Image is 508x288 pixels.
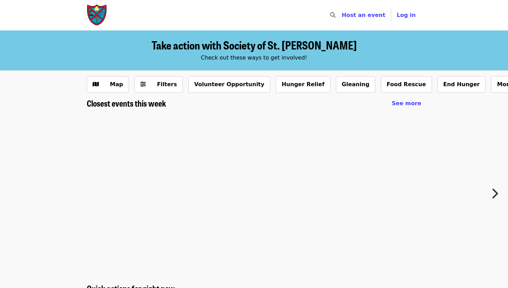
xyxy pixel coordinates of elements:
span: Filters [157,81,177,88]
button: Log in [391,8,421,22]
a: Closest events this week [87,98,166,108]
i: chevron-right icon [491,187,498,200]
i: search icon [330,12,336,18]
div: Check out these ways to get involved! [87,54,421,62]
button: End Hunger [438,76,486,93]
i: sliders-h icon [140,81,146,88]
span: Take action with Society of St. [PERSON_NAME] [152,37,357,53]
button: Volunteer Opportunity [188,76,270,93]
button: Filters (0 selected) [134,76,183,93]
span: Log in [397,12,416,18]
span: Closest events this week [87,97,166,109]
a: Host an event [342,12,385,18]
input: Search [340,7,345,24]
span: See more [392,100,421,107]
img: Society of St. Andrew - Home [87,4,107,26]
div: Closest events this week [81,98,427,108]
a: See more [392,99,421,108]
span: Map [110,81,123,88]
button: Next item [485,184,508,203]
button: Gleaning [336,76,375,93]
button: Food Rescue [381,76,432,93]
i: map icon [93,81,99,88]
button: Show map view [87,76,129,93]
button: Hunger Relief [276,76,330,93]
